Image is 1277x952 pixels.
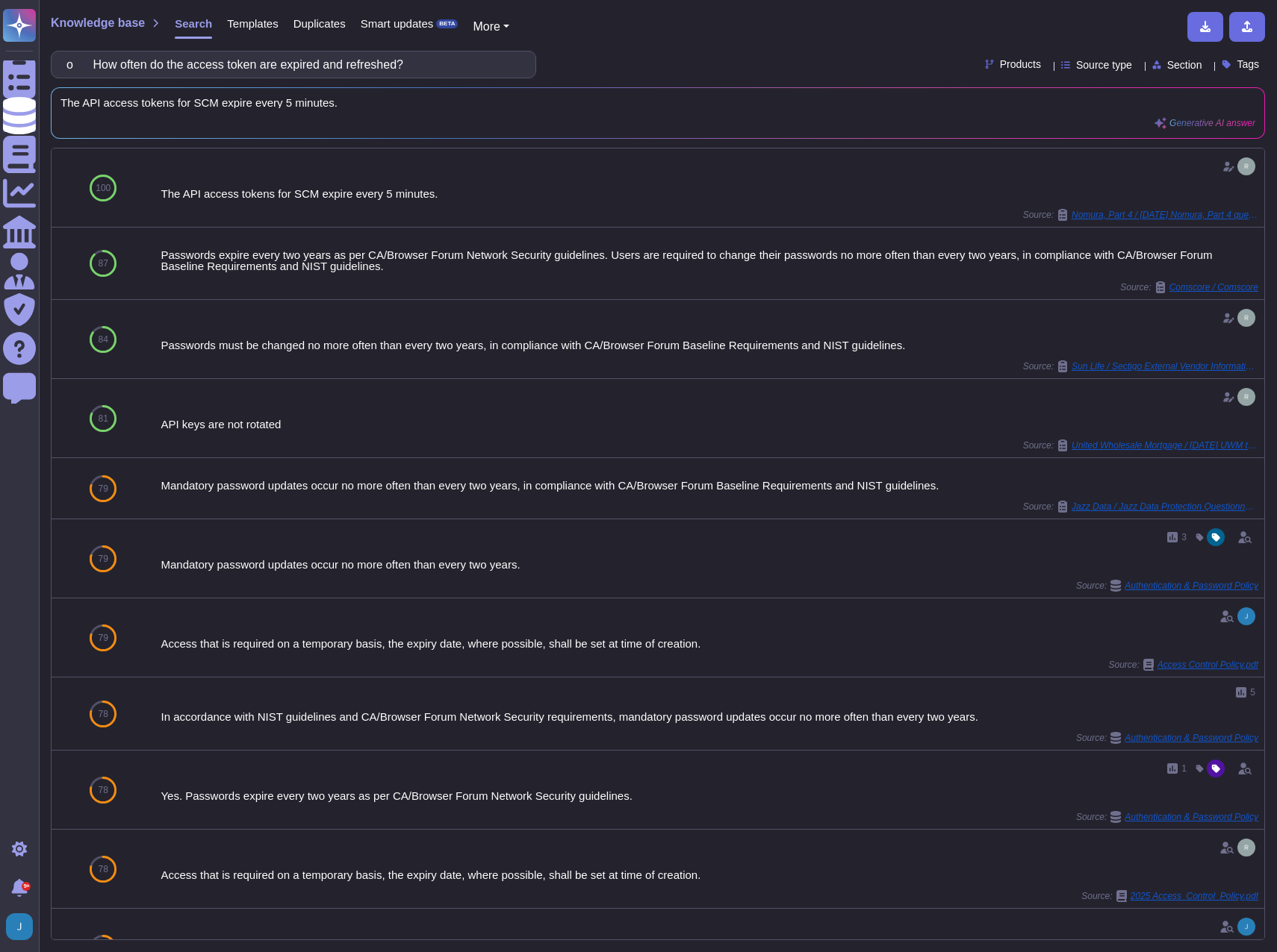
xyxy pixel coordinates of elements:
button: More [473,18,509,36]
div: Access that is required on a temporary basis, the expiry date, where possible, shall be set at ti... [161,638,1258,649]
span: 79 [99,633,108,642]
img: user [1237,918,1255,936]
div: Yes. Passwords expire every two years as per CA/Browser Forum Network Security guidelines. [161,790,1258,801]
span: Nomura, Part 4 / [DATE] Nomura, Part 4 questions from email [1072,210,1258,219]
span: 1 [1181,764,1187,773]
button: user [3,910,43,943]
div: Mandatory password updates occur no more often than every two years. [161,559,1258,570]
span: Authentication & Password Policy [1125,581,1258,590]
div: Passwords expire every two years as per CA/Browser Forum Network Security guidelines. Users are r... [161,249,1258,272]
div: Mandatory password updates occur no more often than every two years, in compliance with CA/Browse... [161,480,1258,491]
input: Search a question or template... [59,51,521,78]
span: Source: [1076,580,1258,592]
img: user [6,913,33,940]
img: user [1237,157,1255,175]
span: 5 [1250,688,1255,697]
span: 87 [99,259,108,268]
img: user [1237,309,1255,327]
span: The API access tokens for SCM expire every 5 minutes. [60,97,1255,108]
span: Duplicates [293,18,346,29]
span: 78 [99,865,108,874]
div: 9+ [22,882,31,891]
span: Search [175,18,212,29]
span: 78 [99,786,108,795]
span: 81 [99,414,108,423]
span: 79 [99,554,108,563]
span: Source type [1076,60,1132,70]
span: Source: [1108,659,1258,671]
span: Knowledge base [51,17,145,29]
span: Products [1000,59,1041,69]
div: In accordance with NIST guidelines and CA/Browser Forum Network Security requirements, mandatory ... [161,711,1258,722]
span: Tags [1237,59,1259,69]
span: Smart updates [361,18,434,29]
img: user [1237,388,1255,406]
span: 2025 Access_Control_Policy.pdf [1131,892,1258,901]
span: Comscore / Comscore [1169,283,1258,292]
span: Access Control Policy.pdf [1158,660,1258,669]
div: Access that is required on a temporary basis, the expiry date, where possible, shall be set at ti... [161,869,1258,880]
span: Source: [1076,732,1258,744]
span: Source: [1081,890,1258,902]
div: Passwords must be changed no more often than every two years, in compliance with CA/Browser Forum... [161,339,1258,351]
span: Source: [1023,501,1258,513]
img: user [1237,607,1255,625]
span: Source: [1023,209,1258,221]
div: API keys are not rotated [161,419,1258,430]
span: Source: [1076,811,1258,823]
span: 100 [96,184,111,192]
span: Source: [1023,360,1258,372]
span: 3 [1181,533,1187,542]
span: Section [1167,60,1202,70]
div: BETA [436,19,458,28]
span: Jazz Data / Jazz Data Protection QuestionnaireSaaS 2025 [1072,502,1258,511]
span: 84 [99,335,108,344]
span: Templates [227,18,278,29]
span: Source: [1120,281,1258,293]
span: More [473,20,500,33]
span: Sun Life / Sectigo External Vendor Information Security Questionnaire [1072,362,1258,371]
span: 78 [99,710,108,718]
span: Generative AI answer [1169,119,1255,128]
span: Authentication & Password Policy [1125,812,1258,821]
span: United Wholesale Mortgage / [DATE] UWM test Copy [1072,441,1258,450]
img: user [1237,839,1255,857]
div: The API access tokens for SCM expire every 5 minutes. [161,188,1258,199]
span: Source: [1023,439,1258,451]
span: 79 [99,484,108,493]
span: Authentication & Password Policy [1125,733,1258,742]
